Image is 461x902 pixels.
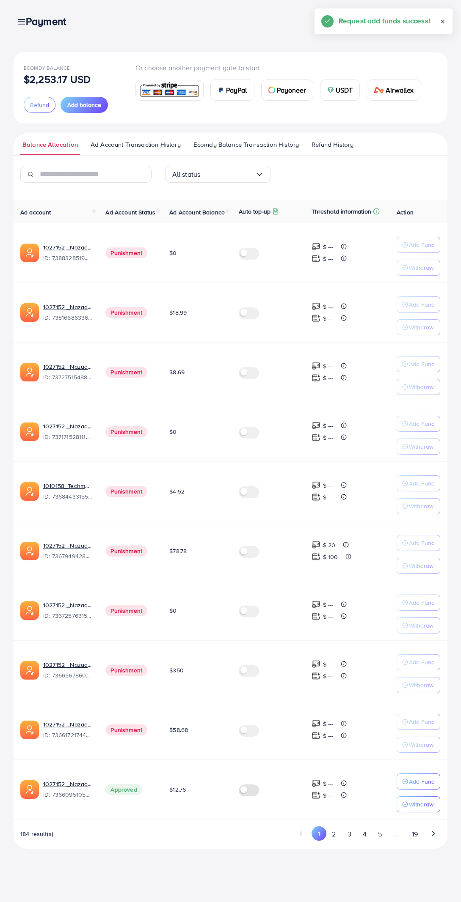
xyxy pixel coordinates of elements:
p: $ --- [323,731,334,741]
img: ic-ads-acc.e4c84228.svg [20,422,39,441]
p: $ --- [323,779,334,789]
p: $ --- [323,361,334,371]
button: Go to page 19 [406,826,423,842]
img: top-up amount [312,719,320,728]
img: top-up amount [312,433,320,442]
img: top-up amount [312,731,320,740]
span: Ad account [20,208,51,217]
div: <span class='underline'>1010158_Techmanistan pk acc_1715599413927</span></br>7368443315504726017 [43,482,92,501]
p: Withdraw [409,740,433,750]
button: Withdraw [397,617,440,633]
img: top-up amount [312,779,320,788]
span: PayPal [226,85,247,95]
span: 184 result(s) [20,830,53,838]
button: Go to page 5 [372,826,387,842]
p: Withdraw [409,263,433,273]
img: top-up amount [312,481,320,490]
p: $ --- [323,433,334,443]
a: 1010158_Techmanistan pk acc_1715599413927 [43,482,92,490]
button: Withdraw [397,319,440,335]
img: ic-ads-acc.e4c84228.svg [20,780,39,799]
a: 1027152 _Nazaagency_04 [43,422,92,430]
a: 1027152 _Nazaagency_016 [43,601,92,609]
button: Go to page 2 [326,826,342,842]
span: Balance Allocation [22,140,78,149]
span: Ad Account Balance [169,208,225,217]
img: top-up amount [312,254,320,263]
p: $ --- [323,719,334,729]
img: card [218,87,224,93]
img: top-up amount [312,242,320,251]
img: top-up amount [312,600,320,609]
p: Add Fund [409,299,435,310]
span: $0 [169,428,177,436]
p: $ --- [323,790,334,801]
button: Add Fund [397,654,440,670]
img: card [327,87,334,93]
span: Ad Account Status [105,208,155,217]
p: Withdraw [409,799,433,809]
p: Add Fund [409,419,435,429]
input: Search for option [200,168,255,181]
button: Withdraw [397,677,440,693]
div: <span class='underline'>1027152 _Nazaagency_023</span></br>7381668633665093648 [43,303,92,322]
span: Punishment [105,247,147,258]
span: Action [397,208,414,217]
a: 1027152 _Nazaagency_023 [43,303,92,311]
p: Add Fund [409,359,435,369]
span: $8.69 [169,368,185,376]
p: $ --- [323,492,334,502]
button: Add Fund [397,416,440,432]
p: $ --- [323,254,334,264]
p: Or choose another payment gate to start [135,63,428,73]
img: top-up amount [312,421,320,430]
p: Add Fund [409,538,435,548]
button: Withdraw [397,796,440,812]
a: cardUSDT [320,80,360,101]
div: <span class='underline'>1027152 _Nazaagency_018</span></br>7366172174454882305 [43,720,92,740]
button: Withdraw [397,379,440,395]
p: Add Fund [409,240,435,250]
button: Withdraw [397,737,440,753]
p: $ 100 [323,552,338,562]
span: ID: 7366567860828749825 [43,671,92,680]
span: Refund [30,101,49,109]
p: $ --- [323,659,334,669]
button: Withdraw [397,260,440,276]
img: ic-ads-acc.e4c84228.svg [20,721,39,739]
span: ID: 7366172174454882305 [43,731,92,739]
p: $ --- [323,242,334,252]
div: <span class='underline'>1027152 _Nazaagency_007</span></br>7372751548805726224 [43,362,92,382]
p: Add Fund [409,717,435,727]
p: $ 20 [323,540,336,550]
p: $ --- [323,600,334,610]
span: Payoneer [277,85,306,95]
p: $ --- [323,480,334,491]
p: $ --- [323,611,334,622]
img: card [374,87,384,93]
span: ID: 7368443315504726017 [43,492,92,501]
span: ID: 7388328519014645761 [43,254,92,262]
img: card [138,81,201,99]
span: $4.52 [169,487,185,496]
span: Punishment [105,605,147,616]
p: $ --- [323,373,334,383]
p: Withdraw [409,322,433,332]
a: card [135,80,204,101]
img: ic-ads-acc.e4c84228.svg [20,244,39,262]
button: Go to page 4 [357,826,372,842]
span: Add balance [67,101,101,109]
div: <span class='underline'>1027152 _Nazaagency_016</span></br>7367257631523782657 [43,601,92,620]
a: cardPayPal [210,80,254,101]
span: Punishment [105,367,147,378]
div: <span class='underline'>1027152 _Nazaagency_019</span></br>7388328519014645761 [43,243,92,263]
p: Add Fund [409,478,435,488]
span: Airwallex [386,85,414,95]
button: Go to page 3 [342,826,357,842]
img: ic-ads-acc.e4c84228.svg [20,542,39,560]
p: Add Fund [409,598,435,608]
img: top-up amount [312,791,320,800]
span: Punishment [105,486,147,497]
img: card [268,87,275,93]
p: Withdraw [409,561,433,571]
